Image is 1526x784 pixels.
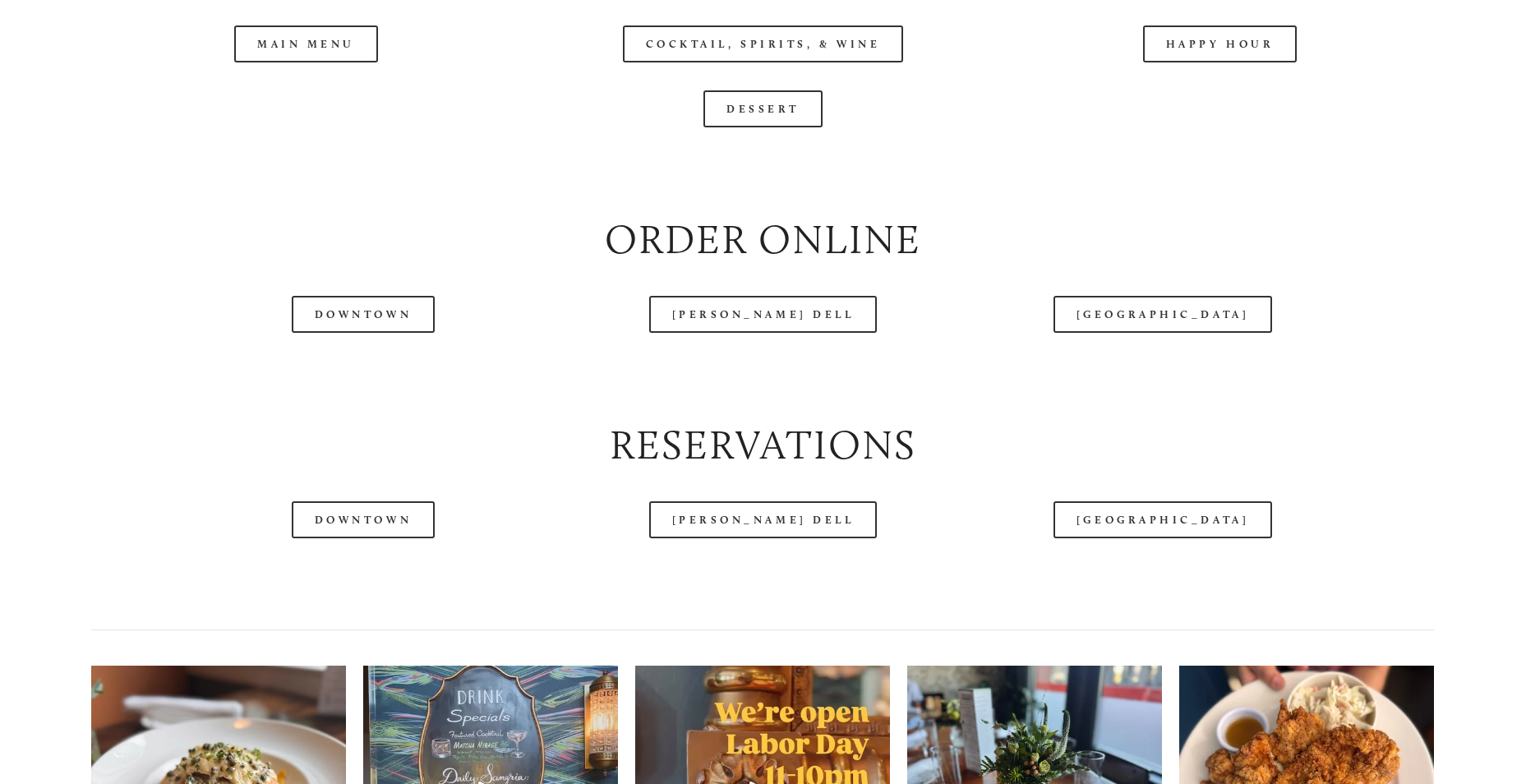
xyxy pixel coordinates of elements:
[91,417,1434,473] h2: Reservations
[1053,501,1272,538] a: [GEOGRAPHIC_DATA]
[292,501,435,538] a: Downtown
[649,296,878,333] a: [PERSON_NAME] Dell
[649,501,878,538] a: [PERSON_NAME] Dell
[91,211,1434,268] h2: Order Online
[292,296,435,333] a: Downtown
[1053,296,1272,333] a: [GEOGRAPHIC_DATA]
